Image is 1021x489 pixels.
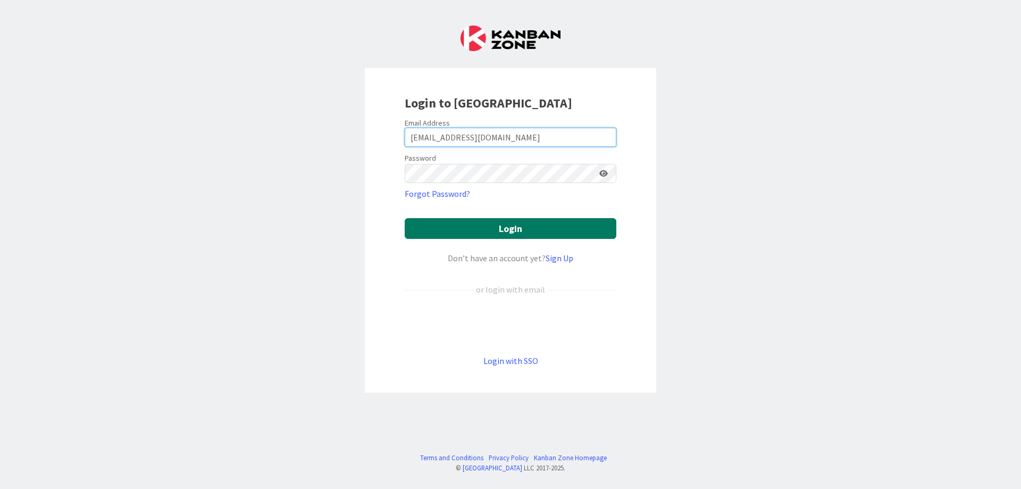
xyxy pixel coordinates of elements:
iframe: Sign in with Google Button [399,313,622,337]
a: Sign Up [546,253,573,263]
label: Password [405,153,436,164]
div: © LLC 2017- 2025 . [415,463,607,473]
a: Privacy Policy [489,453,529,463]
a: Forgot Password? [405,187,470,200]
div: Don’t have an account yet? [405,252,616,264]
img: Kanban Zone [461,26,560,51]
b: Login to [GEOGRAPHIC_DATA] [405,95,572,111]
button: Login [405,218,616,239]
label: Email Address [405,118,450,128]
a: [GEOGRAPHIC_DATA] [463,463,522,472]
a: Terms and Conditions [420,453,483,463]
div: or login with email [473,283,548,296]
a: Login with SSO [483,355,538,366]
a: Kanban Zone Homepage [534,453,607,463]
